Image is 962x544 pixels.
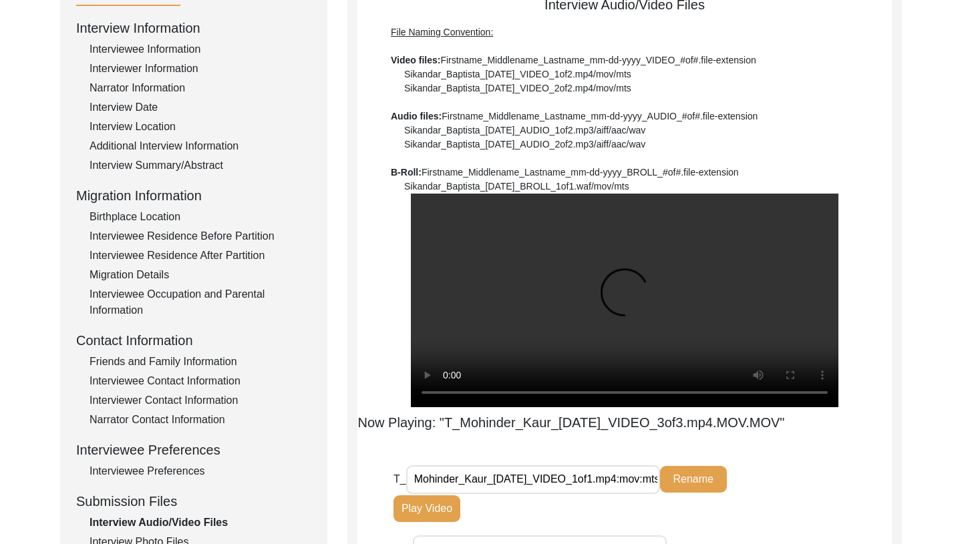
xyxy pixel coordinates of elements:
[90,248,311,264] div: Interviewee Residence After Partition
[90,41,311,57] div: Interviewee Information
[90,209,311,225] div: Birthplace Location
[391,27,493,37] span: File Naming Convention:
[90,80,311,96] div: Narrator Information
[90,119,311,135] div: Interview Location
[391,25,858,194] div: Firstname_Middlename_Lastname_mm-dd-yyyy_VIDEO_#of#.file-extension Sikandar_Baptista_[DATE]_VIDEO...
[76,440,311,460] div: Interviewee Preferences
[90,99,311,115] div: Interview Date
[90,158,311,174] div: Interview Summary/Abstract
[357,413,785,433] div: Now Playing: "T_Mohinder_Kaur_[DATE]_VIDEO_3of3.mp4.MOV.MOV"
[90,354,311,370] div: Friends and Family Information
[393,473,406,485] span: T_
[90,373,311,389] div: Interviewee Contact Information
[90,286,311,318] div: Interviewee Occupation and Parental Information
[393,495,460,522] button: Play Video
[90,267,311,283] div: Migration Details
[90,228,311,244] div: Interviewee Residence Before Partition
[90,61,311,77] div: Interviewer Information
[90,392,311,409] div: Interviewer Contact Information
[90,463,311,479] div: Interviewee Preferences
[76,186,311,206] div: Migration Information
[90,515,311,531] div: Interview Audio/Video Files
[76,330,311,350] div: Contact Information
[90,138,311,154] div: Additional Interview Information
[391,55,440,65] b: Video files:
[660,466,727,493] button: Rename
[76,18,311,38] div: Interview Information
[76,491,311,511] div: Submission Files
[391,111,442,121] b: Audio files:
[90,412,311,428] div: Narrator Contact Information
[391,167,422,178] b: B-Roll:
